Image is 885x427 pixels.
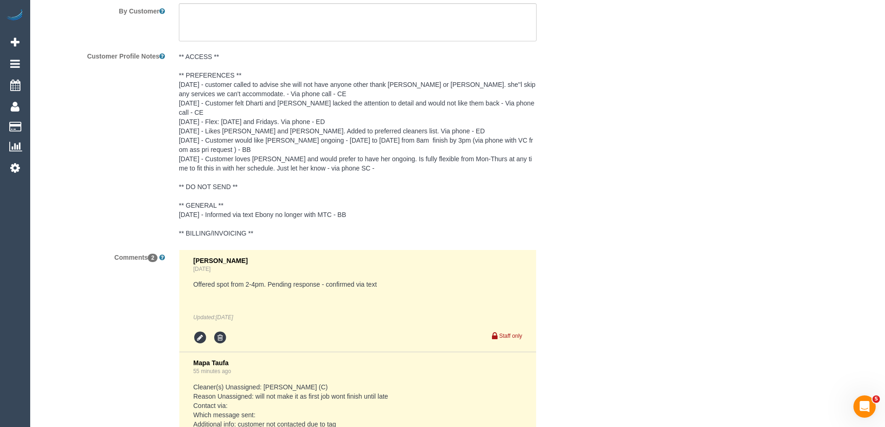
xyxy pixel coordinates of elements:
[6,9,24,22] img: Automaid Logo
[193,280,522,289] pre: Offered spot from 2-4pm. Pending response - confirmed via text
[179,52,537,238] pre: ** ACCESS ** ** PREFERENCES ** [DATE] - customer called to advise she will not have anyone other ...
[193,359,229,367] span: Mapa Taufa
[216,314,233,321] span: Sep 26, 2025 11:55
[193,266,210,272] a: [DATE]
[33,48,172,61] label: Customer Profile Notes
[33,3,172,16] label: By Customer
[853,395,876,418] iframe: Intercom live chat
[33,250,172,262] label: Comments
[499,333,522,339] small: Staff only
[148,254,157,262] span: 2
[872,395,880,403] span: 5
[193,257,248,264] span: [PERSON_NAME]
[193,368,231,374] a: 55 minutes ago
[193,314,233,321] em: Updated:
